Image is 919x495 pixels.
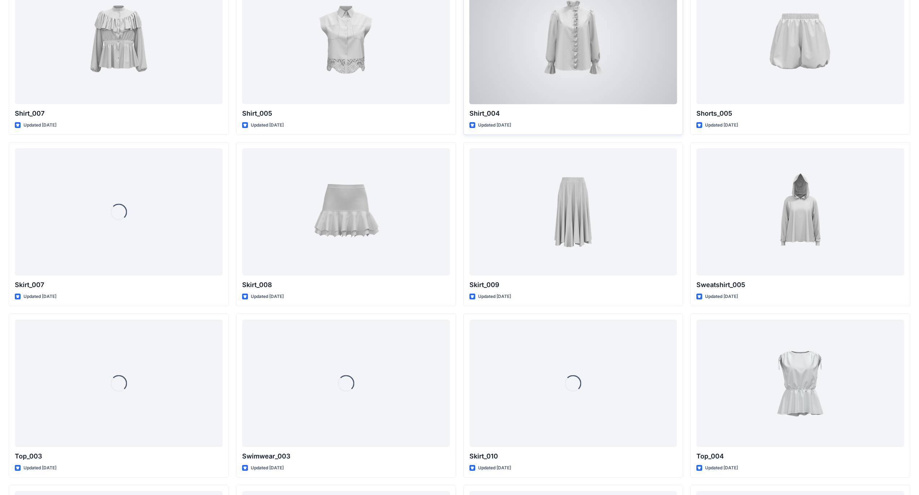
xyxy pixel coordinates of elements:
[23,464,56,472] p: Updated [DATE]
[696,108,904,119] p: Shorts_005
[705,293,738,300] p: Updated [DATE]
[469,280,677,290] p: Skirt_009
[696,148,904,275] a: Sweatshirt_005
[242,108,450,119] p: Shirt_005
[696,320,904,447] a: Top_004
[242,148,450,275] a: Skirt_008
[251,293,284,300] p: Updated [DATE]
[15,280,223,290] p: Skirt_007
[23,293,56,300] p: Updated [DATE]
[469,451,677,461] p: Skirt_010
[478,464,511,472] p: Updated [DATE]
[469,108,677,119] p: Shirt_004
[23,121,56,129] p: Updated [DATE]
[705,464,738,472] p: Updated [DATE]
[705,121,738,129] p: Updated [DATE]
[696,451,904,461] p: Top_004
[242,451,450,461] p: Swimwear_003
[478,121,511,129] p: Updated [DATE]
[15,451,223,461] p: Top_003
[478,293,511,300] p: Updated [DATE]
[251,121,284,129] p: Updated [DATE]
[469,148,677,275] a: Skirt_009
[242,280,450,290] p: Skirt_008
[251,464,284,472] p: Updated [DATE]
[696,280,904,290] p: Sweatshirt_005
[15,108,223,119] p: Shirt_007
